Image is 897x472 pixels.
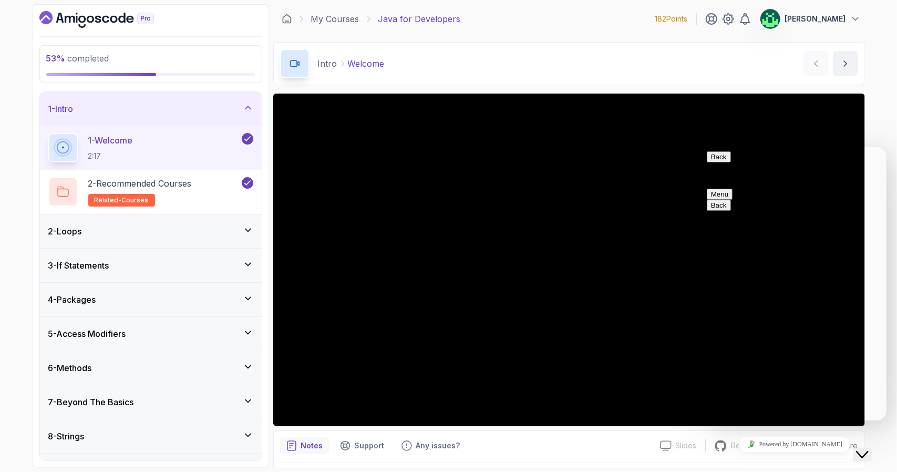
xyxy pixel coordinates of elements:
button: 2-Loops [40,214,262,248]
h3: 4 - Packages [48,293,96,306]
iframe: chat widget [703,147,886,420]
p: Welcome [348,57,385,70]
h3: 1 - Intro [48,102,74,115]
iframe: chat widget [853,430,886,461]
p: Intro [318,57,337,70]
span: related-courses [95,196,149,204]
button: 8-Strings [40,419,262,453]
p: Notes [301,440,323,451]
iframe: 1 - Hi [273,94,865,426]
a: Dashboard [39,11,178,28]
span: 53 % [46,53,66,64]
p: Support [355,440,385,451]
button: 1-Intro [40,92,262,126]
h3: 7 - Beyond The Basics [48,396,134,408]
button: previous content [803,51,829,76]
button: Feedback button [395,437,467,454]
a: Dashboard [282,14,292,24]
span: completed [46,53,109,64]
button: 2-Recommended Coursesrelated-courses [48,177,253,207]
img: user profile image [760,9,780,29]
button: 7-Beyond The Basics [40,385,262,419]
h3: 2 - Loops [48,225,82,238]
button: Support button [334,437,391,454]
h3: 6 - Methods [48,362,92,374]
h3: 5 - Access Modifiers [48,327,126,340]
h3: 3 - If Statements [48,259,109,272]
button: user profile image[PERSON_NAME] [760,8,861,29]
button: notes button [280,437,329,454]
h3: 8 - Strings [48,430,85,443]
p: 1 - Welcome [88,134,133,147]
iframe: chat widget [703,433,886,456]
p: 2 - Recommended Courses [88,177,192,190]
p: 2:17 [88,151,133,161]
button: 4-Packages [40,283,262,316]
button: 5-Access Modifiers [40,317,262,351]
p: [PERSON_NAME] [785,14,846,24]
button: 6-Methods [40,351,262,385]
p: Any issues? [416,440,460,451]
button: 3-If Statements [40,249,262,282]
button: 1-Welcome2:17 [48,133,253,162]
p: Java for Developers [378,13,461,25]
button: next content [833,51,858,76]
a: My Courses [311,13,359,25]
p: Slides [676,440,697,451]
p: 182 Points [655,14,688,24]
